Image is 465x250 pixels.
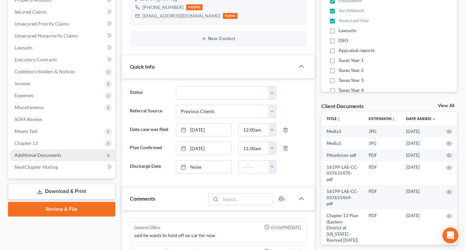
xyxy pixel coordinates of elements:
input: -- : -- [238,124,269,136]
label: Plan Confirmed [127,142,173,155]
a: [DATE] [176,142,232,155]
td: JPG [363,137,401,149]
span: Quick Info [130,63,155,70]
td: Chapter 13 Plan (Eastern District of [US_STATE] - Revised [DATE]) [321,210,363,246]
div: Open Intercom Messenger [442,227,458,243]
a: Extensionunfold_more [369,116,395,121]
span: Appraisal reports [338,47,375,54]
span: Lawsuits [338,27,356,34]
div: said he wants to hold off on car for now [134,232,302,239]
span: Tax Affidavit [338,7,364,14]
td: [DATE] [401,137,441,149]
span: SOFA Review [15,116,42,122]
a: Secured Claims [9,6,115,18]
td: [DATE] [401,210,441,246]
i: unfold_more [391,117,395,121]
span: Expenses [15,93,33,98]
span: Taxes Year 3 [338,77,364,84]
div: [EMAIL_ADDRESS][DOMAIN_NAME] [142,13,220,19]
div: General Office [134,224,160,231]
span: Unsecured Priority Claims [15,21,69,27]
span: Secured Claims [15,9,46,15]
td: PDF [363,185,401,210]
td: [DATE] [401,149,441,161]
a: None [176,160,232,173]
div: home [223,13,237,19]
a: Unsecured Nonpriority Claims [9,30,115,42]
td: PDF [363,149,401,161]
td: PDF [363,210,401,246]
span: Means Test [15,128,37,134]
span: Taxes Year 4 [338,87,364,94]
span: Comments [130,195,155,202]
a: Executory Contracts [9,54,115,66]
a: NextChapter Mailing [9,161,115,173]
i: expand_more [432,117,436,121]
div: Client Documents [321,102,364,109]
label: Discharge Date [127,160,173,173]
span: Lawsuits [15,45,32,50]
a: [DATE] [176,124,232,136]
label: Date case was filed [127,123,173,137]
span: Unsecured Nonpriority Claims [15,33,78,38]
span: Miscellaneous [15,104,44,110]
span: Taxes Last Year [338,17,369,24]
span: Taxes Year 2 [338,67,364,74]
span: Executory Contracts [15,57,57,62]
td: 16199-LAE-CC-037631470-pdf [321,161,363,185]
input: -- : -- [238,160,269,173]
input: -- : -- [238,142,269,155]
a: Titleunfold_more [327,116,341,121]
td: PAyadvices-pdf [321,149,363,161]
td: [DATE] [401,125,441,137]
div: mobile [186,4,203,10]
td: [DATE] [401,185,441,210]
td: PDF [363,161,401,185]
span: DSO [338,37,348,44]
td: Media1 [321,137,363,149]
a: Lawsuits [9,42,115,54]
span: Chapter 13 [15,140,38,146]
div: [PHONE_NUMBER] [142,4,183,11]
td: 16199-LAE-CC-037631469-pdf [321,185,363,210]
span: NextChapter Mailing [15,164,58,170]
span: Additional Documents [15,152,61,158]
a: SOFA Review [9,113,115,125]
a: Download & Print [8,184,115,199]
span: Income [15,81,30,86]
i: unfold_more [337,117,341,121]
label: Referral Source [127,105,173,118]
td: [DATE] [401,161,441,185]
span: Codebtors Insiders & Notices [15,69,75,74]
input: Search... [221,194,273,205]
a: Review & File [8,202,115,217]
span: 05:06PM[DATE] [271,224,301,231]
a: Unsecured Priority Claims [9,18,115,30]
a: View All [438,103,454,108]
td: Media1 [321,125,363,137]
button: New Contact [135,36,301,41]
td: JPG [363,125,401,137]
label: Status [127,86,173,99]
a: Date Added expand_more [406,116,436,121]
span: Taxes Year 1 [338,57,364,64]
